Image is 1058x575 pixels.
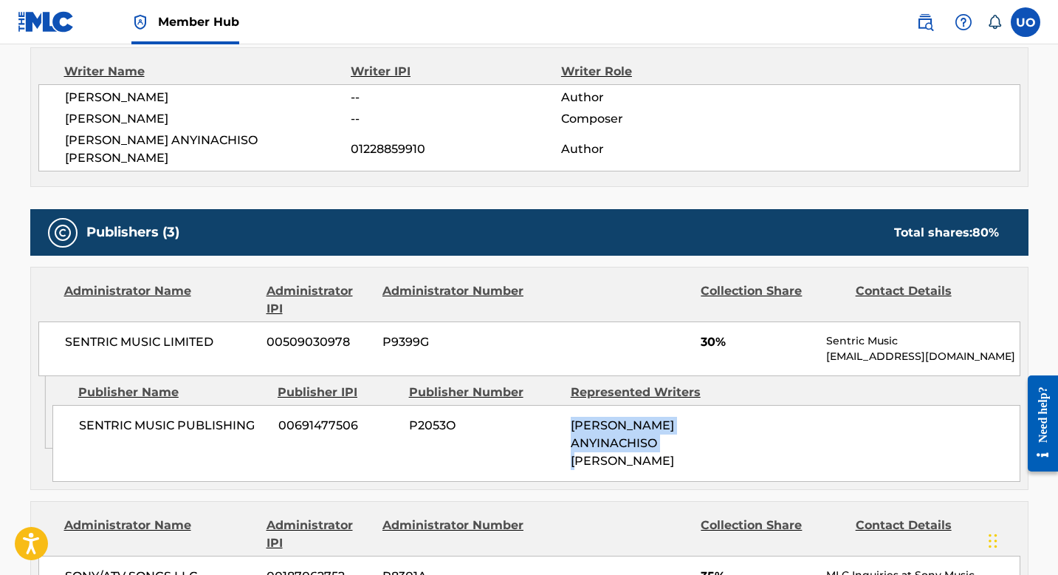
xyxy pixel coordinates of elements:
[856,517,999,552] div: Contact Details
[826,349,1019,364] p: [EMAIL_ADDRESS][DOMAIN_NAME]
[955,13,972,31] img: help
[278,384,398,401] div: Publisher IPI
[561,89,752,106] span: Author
[78,384,267,401] div: Publisher Name
[571,418,674,468] span: [PERSON_NAME] ANYINACHISO [PERSON_NAME]
[382,517,526,552] div: Administrator Number
[409,417,560,435] span: P2053O
[701,282,844,318] div: Collection Share
[916,13,934,31] img: search
[267,517,371,552] div: Administrator IPI
[382,282,526,318] div: Administrator Number
[571,384,721,401] div: Represented Writers
[54,224,72,242] img: Publishers
[351,63,561,81] div: Writer IPI
[65,89,351,106] span: [PERSON_NAME]
[561,110,752,128] span: Composer
[910,7,940,37] a: Public Search
[894,224,999,242] div: Total shares:
[561,63,752,81] div: Writer Role
[351,89,560,106] span: --
[278,417,398,435] span: 00691477506
[989,519,997,563] div: Drag
[409,384,560,401] div: Publisher Number
[351,140,560,158] span: 01228859910
[987,15,1002,30] div: Notifications
[949,7,978,37] div: Help
[561,140,752,158] span: Author
[972,225,999,239] span: 80 %
[65,333,256,351] span: SENTRIC MUSIC LIMITED
[351,110,560,128] span: --
[1011,7,1040,37] div: User Menu
[267,282,371,318] div: Administrator IPI
[64,63,351,81] div: Writer Name
[86,224,179,241] h5: Publishers (3)
[64,282,255,318] div: Administrator Name
[158,13,239,30] span: Member Hub
[65,132,351,167] span: [PERSON_NAME] ANYINACHISO [PERSON_NAME]
[64,517,255,552] div: Administrator Name
[18,11,75,33] img: MLC Logo
[701,517,844,552] div: Collection Share
[79,417,267,435] span: SENTRIC MUSIC PUBLISHING
[131,13,149,31] img: Top Rightsholder
[701,333,815,351] span: 30%
[382,333,526,351] span: P9399G
[267,333,371,351] span: 00509030978
[1017,364,1058,483] iframe: Resource Center
[984,504,1058,575] iframe: Chat Widget
[856,282,999,318] div: Contact Details
[65,110,351,128] span: [PERSON_NAME]
[826,333,1019,349] p: Sentric Music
